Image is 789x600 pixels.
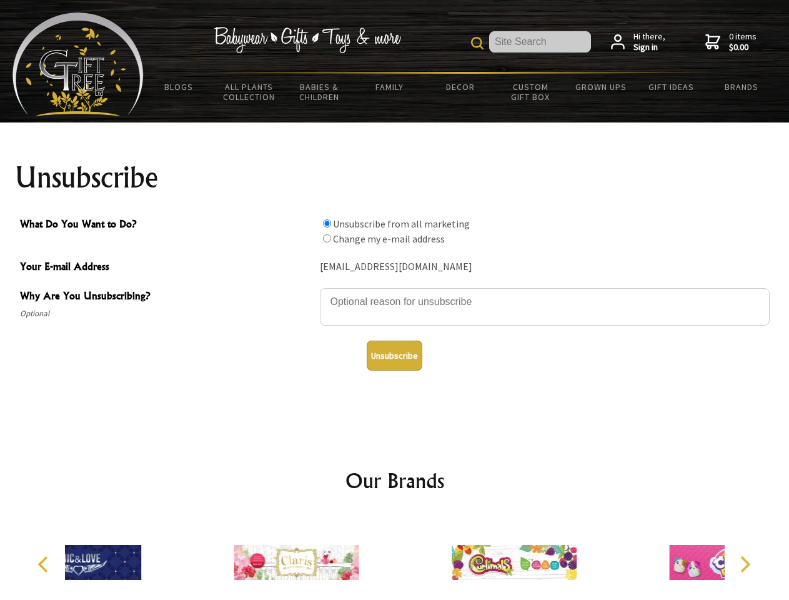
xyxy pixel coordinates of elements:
[333,232,445,245] label: Change my e-mail address
[425,74,495,100] a: Decor
[323,219,331,227] input: What Do You Want to Do?
[284,74,355,110] a: Babies & Children
[214,27,401,53] img: Babywear - Gifts - Toys & more
[633,42,665,53] strong: Sign in
[214,74,285,110] a: All Plants Collection
[705,31,757,53] a: 0 items$0.00
[20,306,314,321] span: Optional
[489,31,591,52] input: Site Search
[333,217,470,230] label: Unsubscribe from all marketing
[20,216,314,234] span: What Do You Want to Do?
[707,74,777,100] a: Brands
[565,74,636,100] a: Grown Ups
[320,257,770,277] div: [EMAIL_ADDRESS][DOMAIN_NAME]
[15,162,775,192] h1: Unsubscribe
[320,288,770,326] textarea: Why Are You Unsubscribing?
[471,37,484,49] img: product search
[633,31,665,53] span: Hi there,
[31,551,59,578] button: Previous
[355,74,425,100] a: Family
[731,551,758,578] button: Next
[20,288,314,306] span: Why Are You Unsubscribing?
[495,74,566,110] a: Custom Gift Box
[144,74,214,100] a: BLOGS
[729,42,757,53] strong: $0.00
[636,74,707,100] a: Gift Ideas
[20,259,314,277] span: Your E-mail Address
[25,466,765,496] h2: Our Brands
[367,341,422,371] button: Unsubscribe
[611,31,665,53] a: Hi there,Sign in
[729,31,757,53] span: 0 items
[323,234,331,242] input: What Do You Want to Do?
[12,12,144,116] img: Babyware - Gifts - Toys and more...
